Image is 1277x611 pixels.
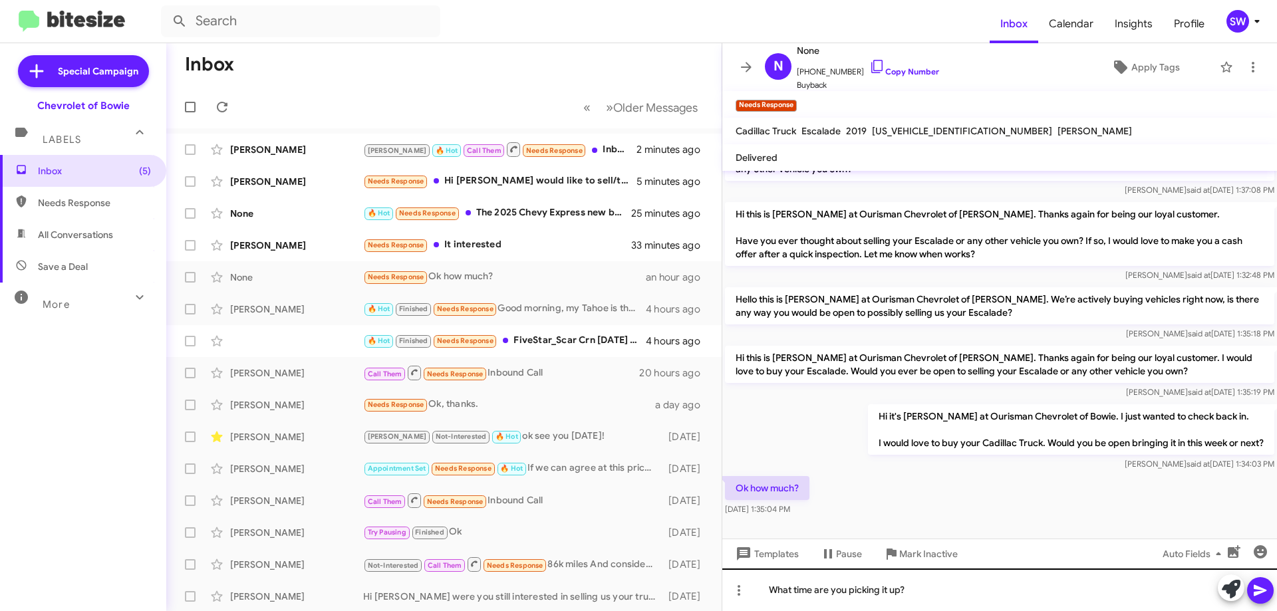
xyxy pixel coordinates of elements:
[576,94,706,121] nav: Page navigation example
[733,542,799,566] span: Templates
[868,404,1274,455] p: Hi it's [PERSON_NAME] at Ourisman Chevrolet of Bowie. I just wanted to check back in. I would lov...
[368,528,406,537] span: Try Pausing
[990,5,1038,43] a: Inbox
[230,558,363,571] div: [PERSON_NAME]
[139,164,151,178] span: (5)
[1038,5,1104,43] span: Calendar
[1152,542,1237,566] button: Auto Fields
[363,205,631,221] div: The 2025 Chevy Express new body style?
[161,5,440,37] input: Search
[662,558,711,571] div: [DATE]
[467,146,501,155] span: Call Them
[399,305,428,313] span: Finished
[1226,10,1249,33] div: SW
[368,370,402,378] span: Call Them
[1125,270,1274,280] span: [PERSON_NAME] [DATE] 1:32:48 PM
[1187,185,1210,195] span: said at
[230,494,363,507] div: [PERSON_NAME]
[230,366,363,380] div: [PERSON_NAME]
[1104,5,1163,43] a: Insights
[872,125,1052,137] span: [US_VEHICLE_IDENTIFICATION_NUMBER]
[631,207,711,220] div: 25 minutes ago
[399,209,456,217] span: Needs Response
[899,542,958,566] span: Mark Inactive
[363,492,662,509] div: Inbound Call
[363,556,662,572] div: 86k miles And consider all things $22,000
[736,100,797,112] small: Needs Response
[1163,5,1215,43] a: Profile
[363,590,662,603] div: Hi [PERSON_NAME] were you still interested in selling us your truck? Just stop by so we can see i...
[363,429,662,444] div: ok see you [DATE]!
[646,334,711,348] div: 4 hours ago
[774,56,783,77] span: N
[637,143,711,156] div: 2 minutes ago
[437,305,494,313] span: Needs Response
[230,239,363,252] div: [PERSON_NAME]
[575,94,599,121] button: Previous
[1126,387,1274,397] span: [PERSON_NAME] [DATE] 1:35:19 PM
[38,228,113,241] span: All Conversations
[427,497,484,506] span: Needs Response
[500,464,523,473] span: 🔥 Hot
[230,303,363,316] div: [PERSON_NAME]
[797,59,939,78] span: [PHONE_NUMBER]
[185,54,234,75] h1: Inbox
[873,542,968,566] button: Mark Inactive
[37,99,130,112] div: Chevrolet of Bowie
[399,336,428,345] span: Finished
[606,99,613,116] span: »
[368,209,390,217] span: 🔥 Hot
[583,99,591,116] span: «
[363,269,646,285] div: Ok how much?
[722,568,1277,611] div: What time are you picking it up?
[368,146,427,155] span: [PERSON_NAME]
[43,134,81,146] span: Labels
[1188,387,1211,397] span: said at
[1125,185,1274,195] span: [PERSON_NAME] [DATE] 1:37:08 PM
[38,260,88,273] span: Save a Deal
[38,164,151,178] span: Inbox
[230,430,363,443] div: [PERSON_NAME]
[725,202,1274,266] p: Hi this is [PERSON_NAME] at Ourisman Chevrolet of [PERSON_NAME]. Thanks again for being our loyal...
[415,528,444,537] span: Finished
[230,590,363,603] div: [PERSON_NAME]
[1187,459,1210,469] span: said at
[646,271,711,284] div: an hour ago
[646,303,711,316] div: 4 hours ago
[487,561,543,570] span: Needs Response
[797,78,939,92] span: Buyback
[662,526,711,539] div: [DATE]
[722,542,809,566] button: Templates
[662,494,711,507] div: [DATE]
[427,370,484,378] span: Needs Response
[725,504,790,514] span: [DATE] 1:35:04 PM
[662,430,711,443] div: [DATE]
[363,237,631,253] div: It interested
[230,271,363,284] div: None
[230,143,363,156] div: [PERSON_NAME]
[1077,55,1213,79] button: Apply Tags
[1163,542,1226,566] span: Auto Fields
[363,461,662,476] div: If we can agree at this price point, I will come to the dealership
[363,525,662,540] div: Ok
[368,400,424,409] span: Needs Response
[496,432,518,441] span: 🔥 Hot
[1125,459,1274,469] span: [PERSON_NAME] [DATE] 1:34:03 PM
[368,241,424,249] span: Needs Response
[598,94,706,121] button: Next
[363,174,637,189] div: Hi [PERSON_NAME] would like to sell/trade it but I DO NOT want a GMC or Chevrolet vehicle! What a...
[38,196,151,209] span: Needs Response
[637,175,711,188] div: 5 minutes ago
[725,346,1274,383] p: Hi this is [PERSON_NAME] at Ourisman Chevrolet of [PERSON_NAME]. Thanks again for being our loyal...
[436,146,458,155] span: 🔥 Hot
[736,152,778,164] span: Delivered
[662,462,711,475] div: [DATE]
[363,364,639,381] div: Inbound Call
[613,100,698,115] span: Older Messages
[230,207,363,220] div: None
[736,125,796,137] span: Cadillac Truck
[655,398,711,412] div: a day ago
